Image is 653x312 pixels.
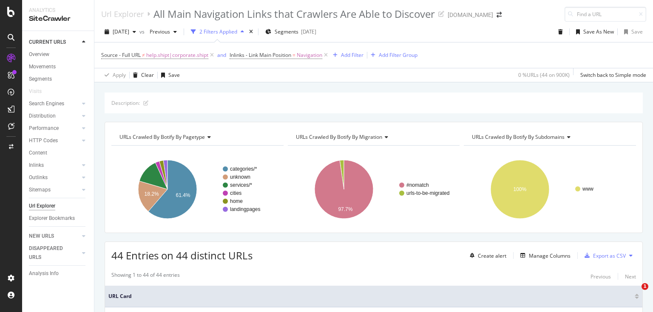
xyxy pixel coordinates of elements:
[470,130,628,144] h4: URLs Crawled By Botify By subdomains
[367,50,417,60] button: Add Filter Group
[29,38,79,47] a: CURRENT URLS
[29,75,52,84] div: Segments
[472,133,565,141] span: URLs Crawled By Botify By subdomains
[130,68,154,82] button: Clear
[591,271,611,281] button: Previous
[29,136,79,145] a: HTTP Codes
[111,152,282,226] svg: A chart.
[230,198,243,204] text: home
[625,271,636,281] button: Next
[29,38,66,47] div: CURRENT URLS
[101,51,141,59] span: Source - Full URL
[29,62,56,71] div: Movements
[582,186,593,192] text: www
[288,152,458,226] svg: A chart.
[29,161,79,170] a: Inlinks
[593,252,626,259] div: Export as CSV
[142,51,145,59] span: ≠
[168,71,180,79] div: Save
[581,249,626,262] button: Export as CSV
[379,51,417,59] div: Add Filter Group
[591,273,611,280] div: Previous
[101,25,139,39] button: [DATE]
[294,130,452,144] h4: URLs Crawled By Botify By migration
[338,207,352,213] text: 97.7%
[29,186,51,194] div: Sitemaps
[111,248,253,262] span: 44 Entries on 44 distinct URLs
[113,71,126,79] div: Apply
[29,161,44,170] div: Inlinks
[29,7,87,14] div: Analytics
[296,133,382,141] span: URLs Crawled By Botify By migration
[29,99,64,108] div: Search Engines
[146,49,208,61] span: help.shipt|corporate.shipt
[118,130,276,144] h4: URLs Crawled By Botify By pagetype
[464,152,634,226] svg: A chart.
[642,283,648,290] span: 1
[624,283,644,304] iframe: Intercom live chat
[29,136,58,145] div: HTTP Codes
[329,50,363,60] button: Add Filter
[29,50,88,59] a: Overview
[29,244,79,262] a: DISAPPEARED URLS
[230,51,291,59] span: Inlinks - Link Main Position
[29,244,72,262] div: DISAPPEARED URLS
[29,50,49,59] div: Overview
[406,190,449,196] text: urls-to-be-migrated
[199,28,237,35] div: 2 Filters Applied
[230,182,252,188] text: services/*
[448,11,493,19] div: [DOMAIN_NAME]
[29,232,79,241] a: NEW URLS
[29,202,88,211] a: Url Explorer
[158,68,180,82] button: Save
[518,71,570,79] div: 0 % URLs ( 44 on 900K )
[29,214,88,223] a: Explorer Bookmarks
[29,112,79,121] a: Distribution
[153,7,435,21] div: All Main Navigation Links that Crawlers Are Able to Discover
[187,25,247,39] button: 2 Filters Applied
[517,250,571,261] button: Manage Columns
[230,166,257,172] text: categories/*
[29,99,79,108] a: Search Engines
[141,71,154,79] div: Clear
[29,75,88,84] a: Segments
[29,14,87,24] div: SiteCrawler
[29,124,79,133] a: Performance
[119,133,205,141] span: URLs Crawled By Botify By pagetype
[29,62,88,71] a: Movements
[301,28,316,35] div: [DATE]
[497,12,502,18] div: arrow-right-arrow-left
[406,182,429,188] text: #nomatch
[29,173,79,182] a: Outlinks
[29,87,42,96] div: Visits
[101,68,126,82] button: Apply
[577,68,646,82] button: Switch back to Simple mode
[217,51,226,59] button: and
[29,149,47,157] div: Content
[146,25,180,39] button: Previous
[29,173,48,182] div: Outlinks
[262,25,320,39] button: Segments[DATE]
[113,28,129,35] span: 2025 Aug. 11th
[529,252,571,259] div: Manage Columns
[297,49,322,61] span: Navigation
[29,112,56,121] div: Distribution
[230,206,260,212] text: landingpages
[230,174,250,180] text: unknown
[29,214,75,223] div: Explorer Bookmarks
[631,28,643,35] div: Save
[139,28,146,35] span: vs
[292,51,295,59] span: =
[29,124,59,133] div: Performance
[573,25,614,39] button: Save As New
[101,9,144,19] a: Url Explorer
[625,273,636,280] div: Next
[580,71,646,79] div: Switch back to Simple mode
[29,149,88,157] a: Content
[108,292,633,300] span: URL Card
